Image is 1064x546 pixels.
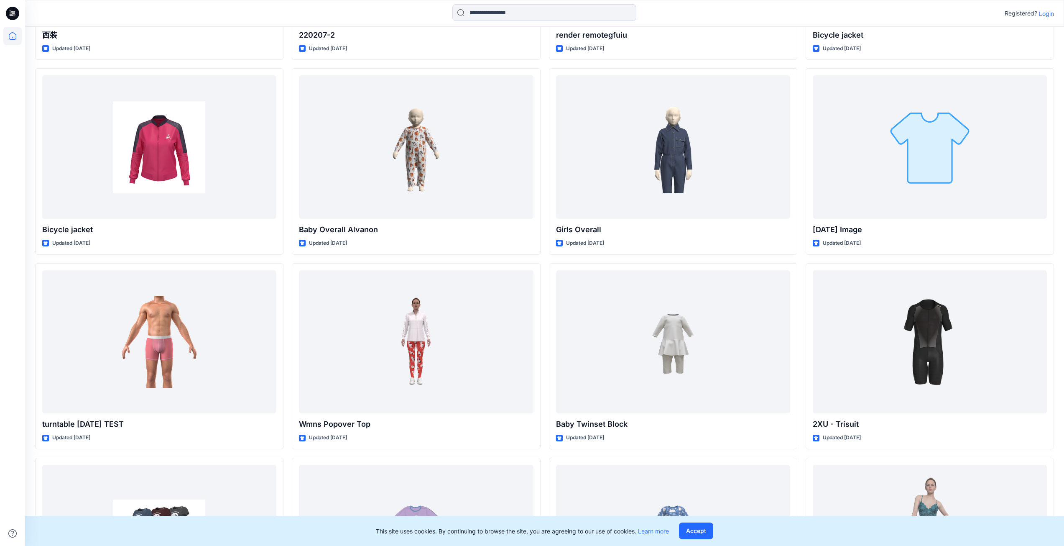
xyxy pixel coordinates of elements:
p: 220207-2 [299,29,533,41]
p: Baby Overall Alvanon [299,224,533,236]
p: Updated [DATE] [566,239,604,248]
a: Baby Overall Alvanon [299,75,533,219]
p: Updated [DATE] [823,44,861,53]
p: Updated [DATE] [823,239,861,248]
p: Updated [DATE] [52,239,90,248]
p: render remotegfuiu [556,29,790,41]
p: Bicycle jacket [813,29,1047,41]
a: 3.7.38 Image [813,75,1047,219]
p: Updated [DATE] [309,239,347,248]
a: Girls Overall [556,75,790,219]
p: 2XU - Trisuit [813,418,1047,430]
p: Updated [DATE] [309,433,347,442]
p: Login [1039,9,1054,18]
p: Updated [DATE] [823,433,861,442]
p: Updated [DATE] [52,44,90,53]
p: [DATE] Image [813,224,1047,236]
p: Bicycle jacket [42,224,276,236]
a: Bicycle jacket [42,75,276,219]
button: Accept [679,523,713,539]
p: Girls Overall [556,224,790,236]
p: turntable [DATE] TEST [42,418,276,430]
p: Wmns Popover Top [299,418,533,430]
a: Learn more [638,528,669,535]
a: 2XU - Trisuit [813,270,1047,414]
p: 西装 [42,29,276,41]
a: turntable 4.11.28 TEST [42,270,276,414]
p: Baby Twinset Block [556,418,790,430]
p: Updated [DATE] [566,433,604,442]
p: This site uses cookies. By continuing to browse the site, you are agreeing to our use of cookies. [376,527,669,536]
a: Baby Twinset Block [556,270,790,414]
p: Updated [DATE] [52,433,90,442]
p: Updated [DATE] [309,44,347,53]
p: Updated [DATE] [566,44,604,53]
p: Registered? [1005,8,1037,18]
a: Wmns Popover Top [299,270,533,414]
